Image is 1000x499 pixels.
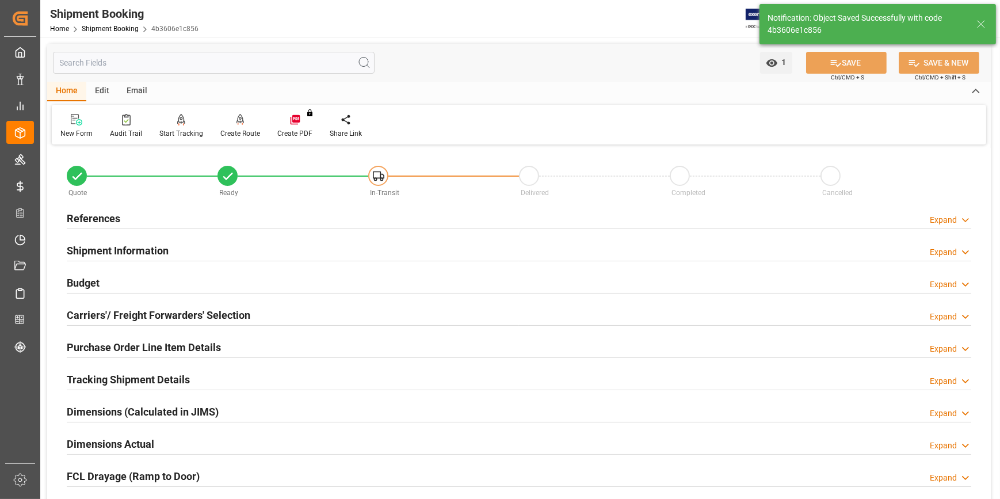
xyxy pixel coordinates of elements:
h2: FCL Drayage (Ramp to Door) [67,468,200,484]
span: Ctrl/CMD + Shift + S [915,73,965,82]
div: Expand [930,311,957,323]
div: Home [47,82,86,101]
h2: Dimensions Actual [67,436,154,452]
div: Edit [86,82,118,101]
img: Exertis%20JAM%20-%20Email%20Logo.jpg_1722504956.jpg [746,9,785,29]
h2: Tracking Shipment Details [67,372,190,387]
h2: Dimensions (Calculated in JIMS) [67,404,219,420]
span: Ready [220,189,239,197]
div: Expand [930,375,957,387]
div: Create Route [220,128,260,139]
span: Delivered [521,189,549,197]
h2: Shipment Information [67,243,169,258]
h2: References [67,211,120,226]
h2: Budget [67,275,100,291]
div: Expand [930,472,957,484]
a: Shipment Booking [82,25,139,33]
div: Expand [930,343,957,355]
h2: Purchase Order Line Item Details [67,340,221,355]
div: Start Tracking [159,128,203,139]
div: Shipment Booking [50,5,199,22]
button: SAVE & NEW [899,52,979,74]
div: Notification: Object Saved Successfully with code 4b3606e1c856 [768,12,965,36]
div: New Form [60,128,93,139]
div: Expand [930,214,957,226]
div: Audit Trail [110,128,142,139]
span: Ctrl/CMD + S [831,73,864,82]
span: Quote [69,189,87,197]
span: 1 [778,58,787,67]
span: In-Transit [371,189,400,197]
div: Expand [930,440,957,452]
div: Expand [930,407,957,420]
input: Search Fields [53,52,375,74]
div: Share Link [330,128,362,139]
button: open menu [760,52,792,74]
span: Cancelled [823,189,853,197]
button: SAVE [806,52,887,74]
h2: Carriers'/ Freight Forwarders' Selection [67,307,250,323]
span: Completed [672,189,706,197]
div: Expand [930,279,957,291]
div: Expand [930,246,957,258]
div: Email [118,82,156,101]
a: Home [50,25,69,33]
